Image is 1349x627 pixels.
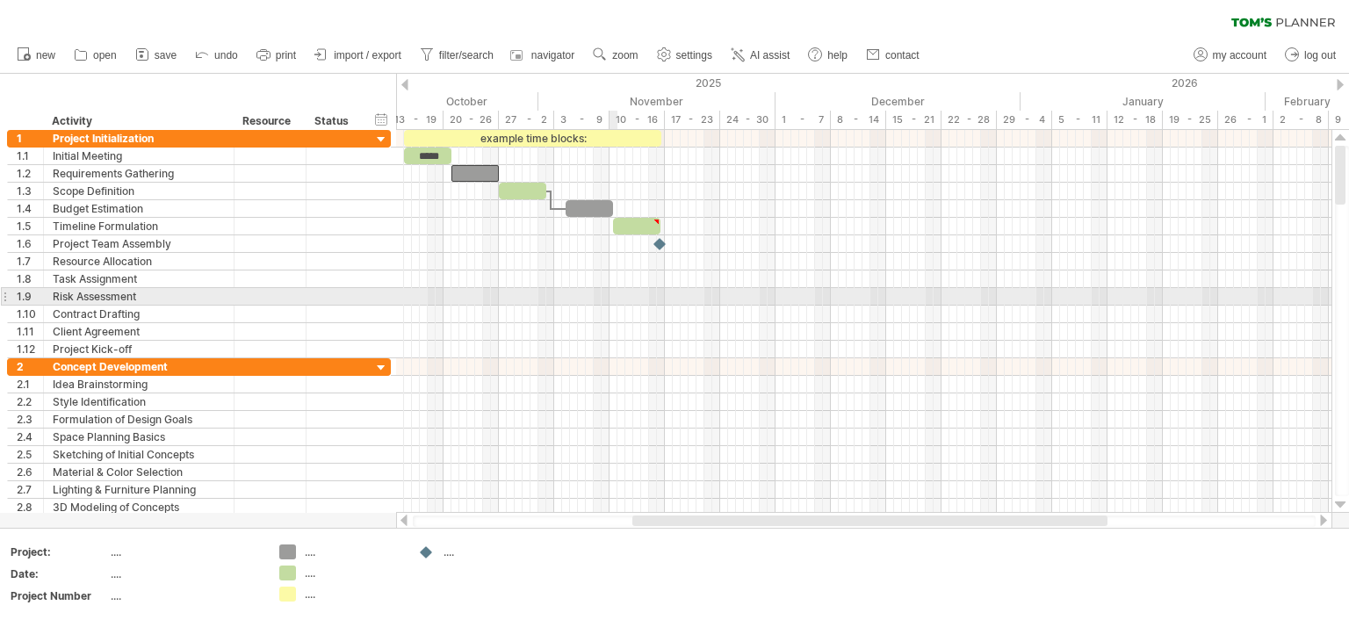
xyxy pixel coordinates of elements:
div: 3D Modeling of Concepts [53,499,225,515]
div: Initial Meeting [53,148,225,164]
div: 2.3 [17,411,43,428]
div: .... [111,566,258,581]
div: December 2025 [775,92,1021,111]
div: 3 - 9 [554,111,610,129]
div: 19 - 25 [1163,111,1218,129]
div: 5 - 11 [1052,111,1107,129]
a: my account [1189,44,1272,67]
span: help [827,49,848,61]
a: contact [862,44,925,67]
span: contact [885,49,920,61]
div: 2.8 [17,499,43,515]
div: 1.1 [17,148,43,164]
span: my account [1213,49,1266,61]
div: Material & Color Selection [53,464,225,480]
span: open [93,49,117,61]
div: Project: [11,544,107,559]
div: 20 - 26 [444,111,499,129]
div: Project Team Assembly [53,235,225,252]
div: October 2025 [293,92,538,111]
div: Formulation of Design Goals [53,411,225,428]
div: 29 - 4 [997,111,1052,129]
div: 1.3 [17,183,43,199]
div: 2.4 [17,429,43,445]
div: Resource [242,112,296,130]
div: Activity [52,112,224,130]
div: Status [314,112,353,130]
div: 1.10 [17,306,43,322]
div: Budget Estimation [53,200,225,217]
div: 2.2 [17,393,43,410]
div: 2 [17,358,43,375]
div: 17 - 23 [665,111,720,129]
div: Contract Drafting [53,306,225,322]
a: navigator [508,44,580,67]
a: undo [191,44,243,67]
div: 2.1 [17,376,43,393]
a: zoom [588,44,643,67]
div: 13 - 19 [388,111,444,129]
div: Client Agreement [53,323,225,340]
div: 1.9 [17,288,43,305]
div: 12 - 18 [1107,111,1163,129]
a: filter/search [415,44,499,67]
span: settings [676,49,712,61]
span: AI assist [750,49,790,61]
div: 1.7 [17,253,43,270]
div: Style Identification [53,393,225,410]
div: .... [305,566,400,580]
a: open [69,44,122,67]
div: 22 - 28 [941,111,997,129]
div: 1 - 7 [775,111,831,129]
div: Scope Definition [53,183,225,199]
div: Date: [11,566,107,581]
span: navigator [531,49,574,61]
div: 27 - 2 [499,111,554,129]
span: log out [1304,49,1336,61]
span: filter/search [439,49,494,61]
div: Concept Development [53,358,225,375]
a: AI assist [726,44,795,67]
div: Requirements Gathering [53,165,225,182]
a: import / export [310,44,407,67]
div: 2.7 [17,481,43,498]
div: 26 - 1 [1218,111,1273,129]
div: 1.2 [17,165,43,182]
a: new [12,44,61,67]
div: 2.5 [17,446,43,463]
div: .... [444,544,539,559]
div: January 2026 [1021,92,1266,111]
div: 1.11 [17,323,43,340]
div: Project Initialization [53,130,225,147]
div: Task Assignment [53,270,225,287]
span: save [155,49,177,61]
div: 1.4 [17,200,43,217]
div: Resource Allocation [53,253,225,270]
div: 2.6 [17,464,43,480]
div: .... [305,587,400,602]
div: Idea Brainstorming [53,376,225,393]
div: 1 [17,130,43,147]
div: 8 - 14 [831,111,886,129]
div: November 2025 [538,92,775,111]
span: zoom [612,49,638,61]
a: print [252,44,301,67]
a: help [804,44,853,67]
a: settings [653,44,718,67]
span: import / export [334,49,401,61]
span: print [276,49,296,61]
div: .... [305,544,400,559]
div: 24 - 30 [720,111,775,129]
div: 10 - 16 [610,111,665,129]
div: Project Number [11,588,107,603]
span: undo [214,49,238,61]
div: Timeline Formulation [53,218,225,234]
div: .... [111,544,258,559]
div: example time blocks: [404,130,661,147]
a: log out [1280,44,1341,67]
div: 15 - 21 [886,111,941,129]
div: 1.12 [17,341,43,357]
a: save [131,44,182,67]
div: Project Kick-off [53,341,225,357]
div: .... [111,588,258,603]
